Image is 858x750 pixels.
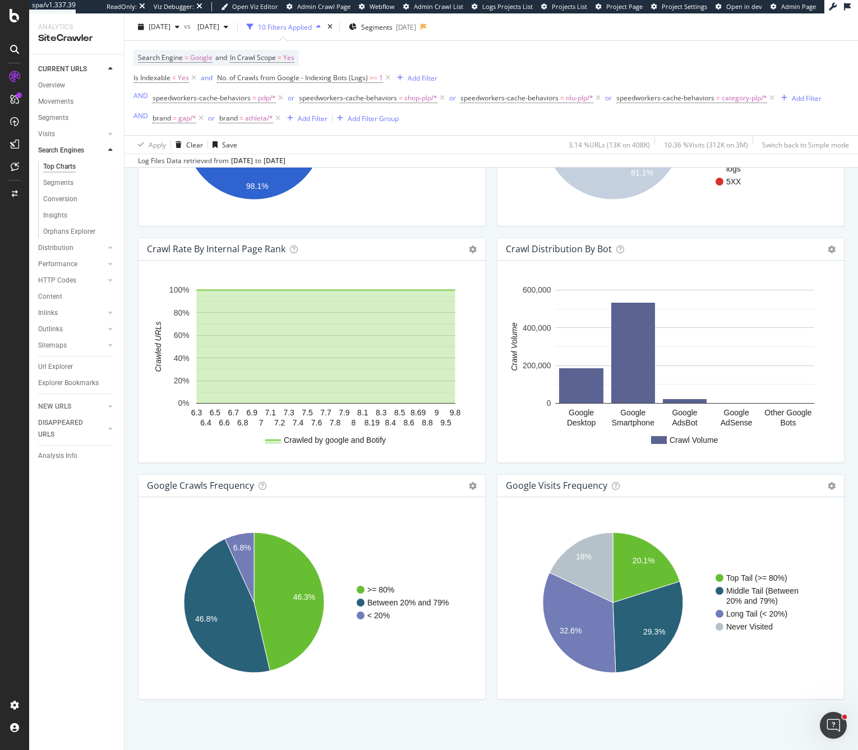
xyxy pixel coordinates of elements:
[219,418,230,427] text: 6.6
[153,93,251,103] span: speedworkers-cache-behaviors
[560,93,564,103] span: =
[523,323,551,332] text: 400,000
[246,182,269,191] text: 98.1%
[726,622,773,631] text: Never Visited
[153,113,171,123] span: brand
[330,418,341,427] text: 7.8
[283,408,294,417] text: 7.3
[38,450,116,462] a: Analysis Info
[605,92,612,103] button: or
[154,322,163,372] text: Crawled URLs
[178,70,189,86] span: Yes
[376,408,387,417] text: 8.3
[133,110,148,121] button: AND
[149,22,170,31] span: 2025 Sep. 10th
[325,21,335,33] div: times
[780,418,796,427] text: Bots
[449,92,456,103] button: or
[721,418,753,427] text: AdSense
[247,408,258,417] text: 6.9
[370,73,377,82] span: >=
[726,164,741,173] text: logs
[38,96,116,108] a: Movements
[38,361,73,373] div: Url Explorer
[38,128,55,140] div: Visits
[469,246,477,253] i: Options
[506,515,830,690] div: A chart.
[716,2,762,11] a: Open in dev
[174,354,190,363] text: 40%
[758,136,849,154] button: Switch back to Simple mode
[200,418,211,427] text: 6.4
[311,418,322,427] text: 7.6
[716,93,720,103] span: =
[771,2,816,11] a: Admin Page
[670,436,718,445] text: Crawl Volume
[828,246,836,253] i: Options
[245,110,273,126] span: athleta/*
[781,2,816,11] span: Admin Page
[147,515,471,690] svg: A chart.
[138,156,285,166] div: Log Files Data retrieved from to
[606,2,643,11] span: Project Page
[523,361,551,370] text: 200,000
[258,22,312,31] div: 10 Filters Applied
[393,71,437,85] button: Add Filter
[38,275,76,286] div: HTTP Codes
[274,418,285,427] text: 7.2
[38,401,105,413] a: NEW URLS
[293,418,304,427] text: 7.4
[38,80,116,91] a: Overview
[288,93,294,103] div: or
[147,279,471,453] svg: A chart.
[449,93,456,103] div: or
[186,140,203,149] div: Clear
[616,93,714,103] span: speedworkers-cache-behaviors
[193,18,233,36] button: [DATE]
[38,242,105,254] a: Distribution
[38,80,65,91] div: Overview
[472,2,533,11] a: Logs Projects List
[38,323,63,335] div: Outlinks
[38,275,105,286] a: HTTP Codes
[38,401,71,413] div: NEW URLS
[38,361,116,373] a: Url Explorer
[726,177,741,186] text: 5XX
[38,258,105,270] a: Performance
[147,478,254,493] h4: google Crawls Frequency
[172,73,176,82] span: =
[385,418,396,427] text: 8.4
[174,331,190,340] text: 60%
[506,279,830,453] svg: A chart.
[38,307,105,319] a: Inlinks
[344,18,421,36] button: Segments[DATE]
[43,161,116,173] a: Top Charts
[190,50,213,66] span: Google
[643,627,666,636] text: 29.3%
[596,2,643,11] a: Project Page
[293,592,316,601] text: 46.3%
[133,111,148,121] div: AND
[408,73,437,82] div: Add Filter
[722,90,767,106] span: category-plp/*
[178,399,189,408] text: 0%
[222,140,237,149] div: Save
[147,242,285,257] h4: Crawl Rate By Internal Page Rank
[38,128,105,140] a: Visits
[567,418,596,427] text: Desktop
[237,418,248,427] text: 6.8
[219,113,238,123] span: brand
[174,308,190,317] text: 80%
[38,323,105,335] a: Outlinks
[208,113,215,123] div: or
[184,21,193,30] span: vs
[828,482,836,490] i: Options
[233,544,251,553] text: 6.8%
[38,291,116,303] a: Content
[43,226,116,238] a: Orphans Explorer
[777,91,822,105] button: Add Filter
[284,436,386,445] text: Crawled by google and Botify
[133,90,148,101] button: AND
[482,2,533,11] span: Logs Projects List
[173,113,177,123] span: =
